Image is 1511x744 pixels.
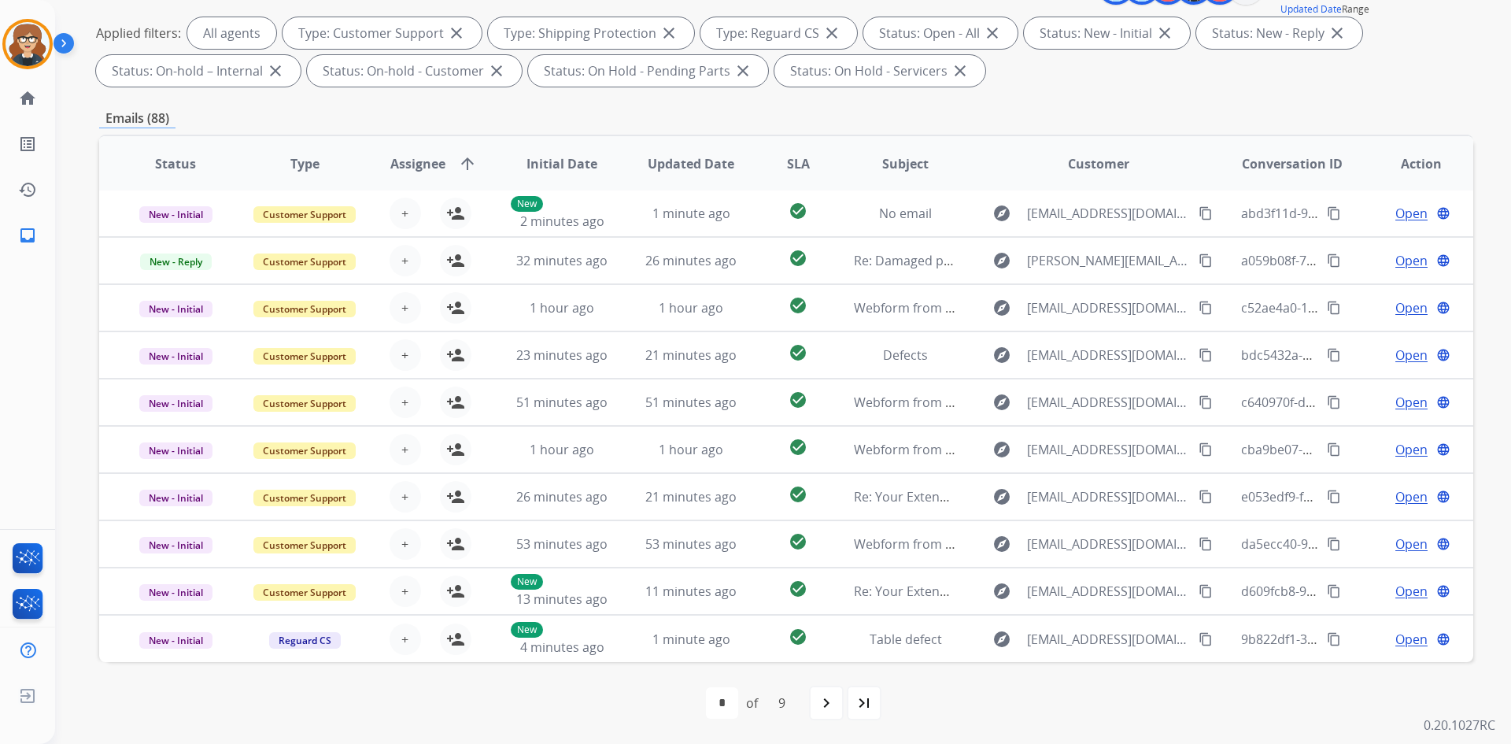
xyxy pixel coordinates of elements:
mat-icon: person_add [446,440,465,459]
div: Type: Reguard CS [700,17,857,49]
mat-icon: content_copy [1327,442,1341,457]
span: Defects [883,346,928,364]
span: 21 minutes ago [645,346,737,364]
span: Type [290,154,320,173]
span: New - Initial [139,442,212,459]
span: [EMAIL_ADDRESS][DOMAIN_NAME] [1027,204,1189,223]
span: [EMAIL_ADDRESS][DOMAIN_NAME] [1027,393,1189,412]
mat-icon: content_copy [1199,632,1213,646]
span: + [401,204,408,223]
span: Open [1395,346,1428,365]
mat-icon: close [733,61,752,80]
span: a059b08f-73b8-46c8-8ae2-3e988af8179b [1241,252,1479,269]
mat-icon: content_copy [1199,254,1213,268]
mat-icon: check_circle [789,343,807,362]
span: Webform from [EMAIL_ADDRESS][DOMAIN_NAME] on [DATE] [854,441,1210,458]
mat-icon: explore [992,440,1011,459]
span: Open [1395,582,1428,601]
mat-icon: check_circle [789,627,807,646]
span: Re: Your Extend claim is being reviewed [854,488,1088,505]
mat-icon: person_add [446,535,465,553]
span: Webform from [EMAIL_ADDRESS][DOMAIN_NAME] on [DATE] [854,394,1210,411]
mat-icon: person_add [446,487,465,506]
span: Customer [1068,154,1129,173]
img: avatar [6,22,50,66]
mat-icon: content_copy [1327,632,1341,646]
mat-icon: person_add [446,298,465,317]
span: Updated Date [648,154,734,173]
mat-icon: content_copy [1199,584,1213,598]
span: 32 minutes ago [516,252,608,269]
span: Initial Date [526,154,597,173]
span: Table defect [870,631,942,648]
span: + [401,487,408,506]
p: New [511,622,543,638]
mat-icon: inbox [18,226,37,245]
span: Customer Support [253,490,356,506]
span: Customer Support [253,395,356,412]
span: 2 minutes ago [520,213,604,230]
span: Status [155,154,196,173]
span: 51 minutes ago [516,394,608,411]
span: 26 minutes ago [645,252,737,269]
span: Customer Support [253,584,356,601]
mat-icon: person_add [446,582,465,601]
span: cba9be07-cf29-402e-a5d3-c6b511eab203 [1241,441,1482,458]
div: Type: Customer Support [283,17,482,49]
mat-icon: close [447,24,466,43]
button: + [390,245,421,276]
mat-icon: history [18,180,37,199]
mat-icon: person_add [446,251,465,270]
span: + [401,630,408,649]
span: 1 hour ago [530,441,594,458]
th: Action [1344,136,1473,191]
mat-icon: check_circle [789,579,807,598]
span: Re: Your Extend claim is being reviewed [854,583,1088,600]
span: [EMAIL_ADDRESS][DOMAIN_NAME] [1027,346,1189,365]
span: Customer Support [253,301,356,317]
button: + [390,481,421,513]
span: e053edf9-f180-41fd-9155-a98ff00d4193 [1241,488,1471,505]
mat-icon: close [659,24,678,43]
mat-icon: content_copy [1199,206,1213,220]
div: Type: Shipping Protection [488,17,694,49]
span: Assignee [390,154,445,173]
mat-icon: close [983,24,1002,43]
span: [EMAIL_ADDRESS][DOMAIN_NAME] [1027,582,1189,601]
mat-icon: language [1436,254,1450,268]
span: [EMAIL_ADDRESS][DOMAIN_NAME] [1027,298,1189,317]
span: 13 minutes ago [516,590,608,608]
mat-icon: check_circle [789,391,807,409]
div: Status: New - Reply [1196,17,1362,49]
span: Open [1395,251,1428,270]
span: 1 minute ago [652,631,730,648]
span: da5ecc40-907c-4402-89b0-cc4d3d7a4017 [1241,535,1483,553]
button: + [390,387,421,418]
span: c640970f-d5d3-4724-bd87-0d5bc7a8dafa [1241,394,1481,411]
mat-icon: language [1436,206,1450,220]
span: [EMAIL_ADDRESS][DOMAIN_NAME] [1027,630,1189,649]
button: + [390,198,421,229]
span: + [401,582,408,601]
div: Status: New - Initial [1024,17,1190,49]
span: Customer Support [253,206,356,223]
mat-icon: check_circle [789,296,807,315]
mat-icon: home [18,89,37,108]
span: New - Initial [139,301,212,317]
mat-icon: content_copy [1327,348,1341,362]
button: + [390,576,421,607]
mat-icon: explore [992,630,1011,649]
mat-icon: content_copy [1327,584,1341,598]
span: + [401,298,408,317]
mat-icon: content_copy [1199,301,1213,315]
mat-icon: close [266,61,285,80]
span: Open [1395,440,1428,459]
span: [EMAIL_ADDRESS][DOMAIN_NAME] [1027,440,1189,459]
mat-icon: person_add [446,393,465,412]
span: 11 minutes ago [645,583,737,600]
mat-icon: content_copy [1327,206,1341,220]
span: + [401,535,408,553]
mat-icon: person_add [446,630,465,649]
span: + [401,251,408,270]
mat-icon: arrow_upward [458,154,477,173]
